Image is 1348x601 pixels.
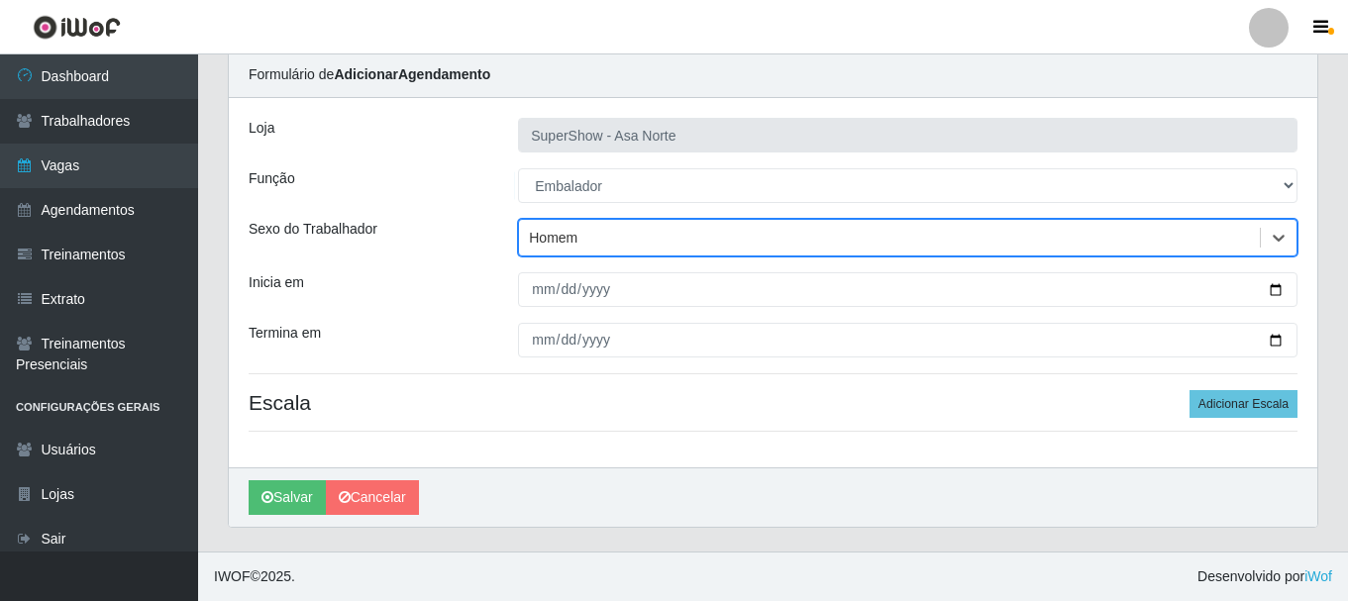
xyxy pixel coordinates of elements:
[249,272,304,293] label: Inicia em
[334,66,490,82] strong: Adicionar Agendamento
[326,480,419,515] a: Cancelar
[33,15,121,40] img: CoreUI Logo
[1197,566,1332,587] span: Desenvolvido por
[214,566,295,587] span: © 2025 .
[518,272,1297,307] input: 00/00/0000
[249,323,321,344] label: Termina em
[1190,390,1297,418] button: Adicionar Escala
[249,219,377,240] label: Sexo do Trabalhador
[229,52,1317,98] div: Formulário de
[518,323,1297,357] input: 00/00/0000
[249,168,295,189] label: Função
[249,390,1297,415] h4: Escala
[249,118,274,139] label: Loja
[529,228,577,249] div: Homem
[214,568,251,584] span: IWOF
[249,480,326,515] button: Salvar
[1304,568,1332,584] a: iWof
